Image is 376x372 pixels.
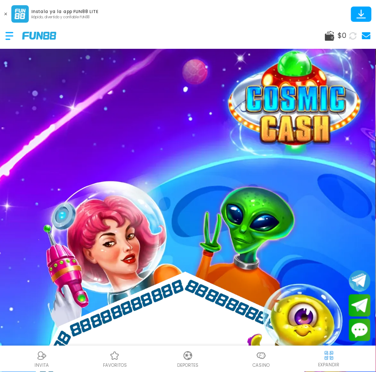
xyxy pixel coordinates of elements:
[225,349,298,369] a: CasinoCasinoCasino
[79,349,152,369] a: Casino FavoritosCasino Favoritosfavoritos
[338,30,347,41] span: $ 0
[5,349,79,369] a: ReferralReferralINVITA
[31,15,98,20] p: Rápido, divertido y confiable FUN88
[31,8,98,15] p: Instala ya la app FUN88 LITE
[253,362,270,369] p: Casino
[37,351,47,361] img: Referral
[349,294,371,317] button: Join telegram
[34,362,49,369] p: INVITA
[109,351,120,361] img: Casino Favoritos
[349,270,371,292] button: Join telegram channel
[183,351,193,361] img: Deportes
[151,349,225,369] a: DeportesDeportesDeportes
[349,319,371,342] button: Contact customer service
[256,351,267,361] img: Casino
[22,32,56,39] img: Company Logo
[11,5,29,23] img: App Logo
[324,350,335,361] img: hide
[103,362,127,369] p: favoritos
[177,362,198,369] p: Deportes
[318,362,340,369] p: EXPANDIR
